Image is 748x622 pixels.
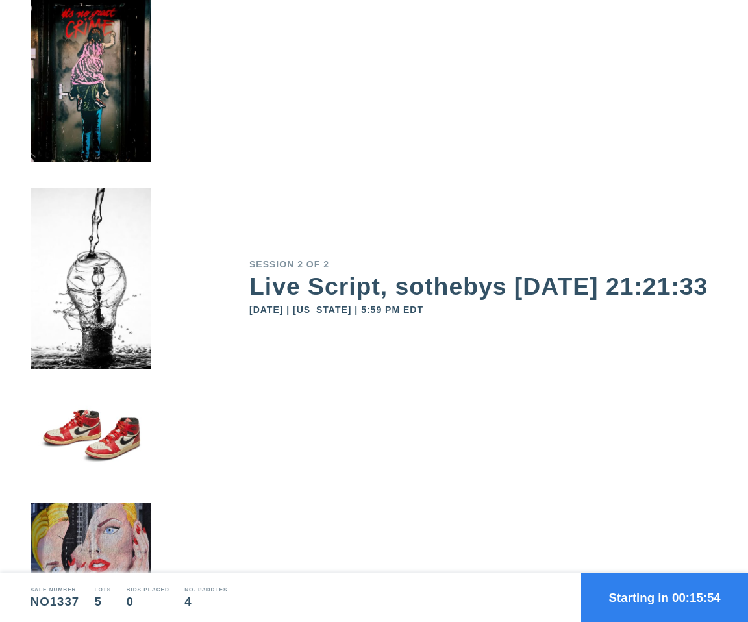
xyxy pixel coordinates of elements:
button: Starting in 00:15:54 [581,573,748,622]
div: [DATE] | [US_STATE] | 5:59 PM EDT [249,305,717,314]
div: Sale number [31,588,80,593]
div: Lots [94,588,111,593]
img: small [31,272,152,480]
img: small [31,84,152,272]
div: Live Script, sothebys [DATE] 21:21:33 [249,275,717,299]
div: NO1337 [31,596,80,608]
img: small [31,480,152,587]
div: 4 [184,596,227,608]
div: No. Paddles [184,588,227,593]
div: Bids Placed [127,588,169,593]
div: 5 [94,596,111,608]
div: Session 2 of 2 [249,260,717,269]
div: 0 [127,596,169,608]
